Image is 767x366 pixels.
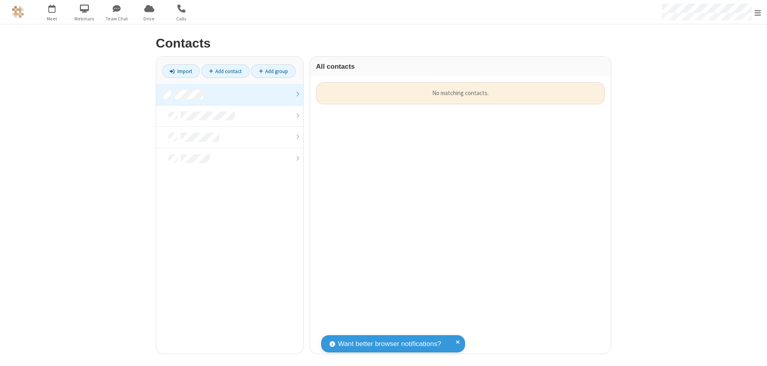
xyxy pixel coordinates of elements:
[316,63,605,70] h3: All contacts
[251,64,296,78] a: Add group
[134,15,164,22] span: Drive
[12,6,24,18] img: QA Selenium DO NOT DELETE OR CHANGE
[162,64,200,78] a: Import
[102,15,132,22] span: Team Chat
[37,15,67,22] span: Meet
[156,36,611,50] h2: Contacts
[338,339,441,349] span: Want better browser notifications?
[70,15,99,22] span: Webinars
[167,15,197,22] span: Calls
[316,82,605,104] div: No matching contacts.
[201,64,250,78] a: Add contact
[310,76,611,354] div: grid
